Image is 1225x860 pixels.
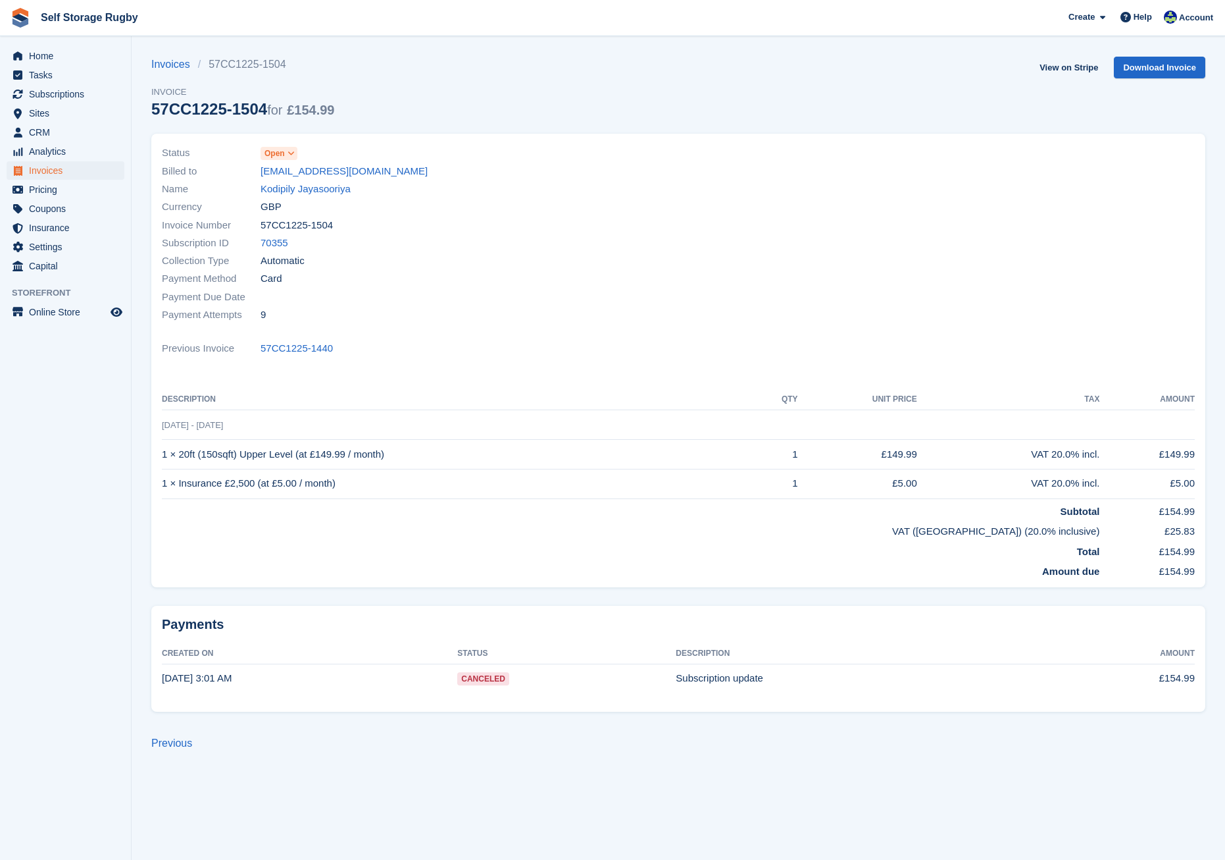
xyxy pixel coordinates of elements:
a: menu [7,47,124,65]
td: 1 × Insurance £2,500 (at £5.00 / month) [162,469,755,498]
td: Subscription update [676,664,1044,693]
span: Invoice Number [162,218,261,233]
a: Self Storage Rugby [36,7,143,28]
div: 57CC1225-1504 [151,100,334,118]
th: Tax [917,389,1100,410]
td: £154.99 [1044,664,1195,693]
th: QTY [755,389,798,410]
td: VAT ([GEOGRAPHIC_DATA]) (20.0% inclusive) [162,519,1099,539]
a: menu [7,123,124,142]
span: 9 [261,308,266,323]
strong: Subtotal [1060,506,1099,517]
a: menu [7,238,124,256]
span: Automatic [261,254,305,269]
span: Name [162,182,261,197]
td: 1 [755,440,798,470]
span: Previous Invoice [162,341,261,356]
time: 2025-07-30 02:01:11 UTC [162,672,232,684]
strong: Amount due [1042,566,1100,577]
a: View on Stripe [1034,57,1103,78]
th: Created On [162,643,457,664]
span: Payment Attempts [162,308,261,323]
span: Storefront [12,286,131,300]
a: menu [7,104,124,122]
span: Home [29,47,108,65]
span: Canceled [457,672,509,685]
td: £154.99 [1099,559,1195,579]
a: menu [7,161,124,180]
span: Card [261,271,282,286]
div: VAT 20.0% incl. [917,476,1100,491]
th: Description [676,643,1044,664]
a: Previous [151,738,192,749]
span: [DATE] - [DATE] [162,420,223,430]
a: menu [7,85,124,103]
span: Billed to [162,164,261,179]
img: Richard Palmer [1164,11,1177,24]
span: for [267,103,282,117]
span: Currency [162,200,261,215]
th: Amount [1099,389,1195,410]
span: £154.99 [287,103,334,117]
td: £149.99 [798,440,917,470]
span: Payment Due Date [162,290,261,305]
strong: Total [1077,546,1100,557]
span: Collection Type [162,254,261,269]
a: Invoices [151,57,198,72]
span: Subscription ID [162,236,261,251]
span: Analytics [29,142,108,161]
td: 1 [755,469,798,498]
nav: breadcrumbs [151,57,334,72]
span: Create [1068,11,1095,24]
th: Unit Price [798,389,917,410]
span: Account [1179,11,1213,24]
span: Invoice [151,86,334,99]
a: menu [7,142,124,161]
span: Online Store [29,303,108,321]
span: Sites [29,104,108,122]
a: [EMAIL_ADDRESS][DOMAIN_NAME] [261,164,428,179]
a: Preview store [109,304,124,320]
span: GBP [261,200,282,215]
span: Capital [29,257,108,275]
span: Open [264,148,285,159]
a: 57CC1225-1440 [261,341,333,356]
td: £154.99 [1099,539,1195,560]
span: Pricing [29,180,108,199]
span: Tasks [29,66,108,84]
td: £25.83 [1099,519,1195,539]
span: CRM [29,123,108,142]
td: £154.99 [1099,498,1195,519]
a: menu [7,200,124,218]
span: Status [162,146,261,161]
th: Status [457,643,676,664]
a: 70355 [261,236,288,251]
span: Subscriptions [29,85,108,103]
td: £5.00 [1099,469,1195,498]
span: Help [1134,11,1152,24]
a: Open [261,146,297,161]
span: Coupons [29,200,108,218]
span: Insurance [29,219,108,237]
span: Settings [29,238,108,256]
a: Kodipily Jayasooriya [261,182,351,197]
a: menu [7,219,124,237]
a: menu [7,303,124,321]
td: 1 × 20ft (150sqft) Upper Level (at £149.99 / month) [162,440,755,470]
img: stora-icon-8386f47178a22dfd0bd8f6a31ec36ba5ce8667c1dd55bd0f319d3a0aa187defe.svg [11,8,30,28]
a: Download Invoice [1114,57,1205,78]
span: 57CC1225-1504 [261,218,333,233]
th: Description [162,389,755,410]
td: £149.99 [1099,440,1195,470]
td: £5.00 [798,469,917,498]
span: Payment Method [162,271,261,286]
div: VAT 20.0% incl. [917,447,1100,462]
a: menu [7,180,124,199]
span: Invoices [29,161,108,180]
h2: Payments [162,616,1195,633]
a: menu [7,257,124,275]
a: menu [7,66,124,84]
th: Amount [1044,643,1195,664]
